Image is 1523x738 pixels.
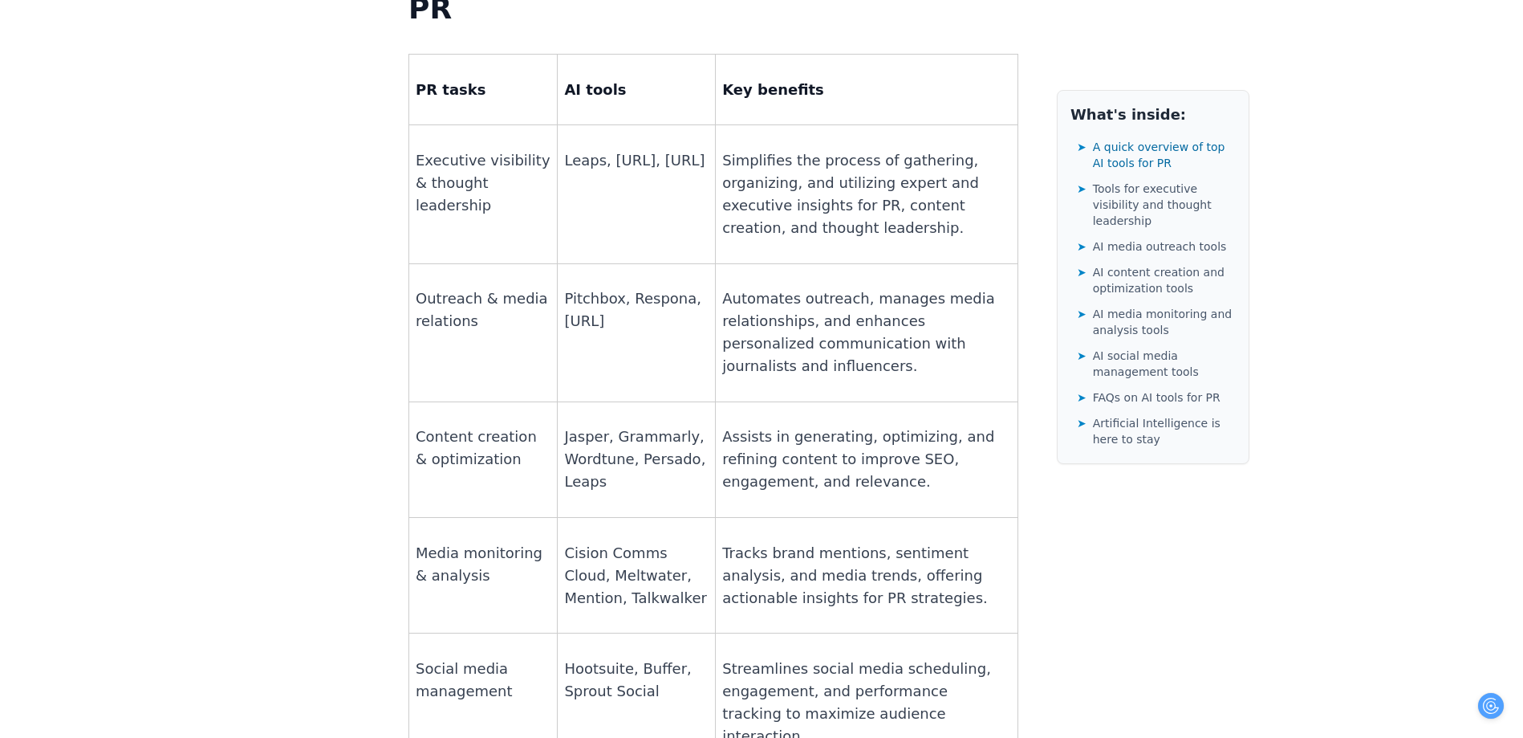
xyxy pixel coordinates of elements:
span: Artificial Intelligence is here to stay [1093,415,1236,447]
span: AI social media management tools [1093,348,1236,380]
p: Executive visibility & thought leadership [416,149,550,217]
a: ➤FAQs on AI tools for PR [1077,386,1236,409]
p: Hootsuite, Buffer, Sprout Social [564,658,709,703]
span: ➤ [1077,306,1086,322]
span: AI media monitoring and analysis tools [1093,306,1236,338]
span: FAQs on AI tools for PR [1093,389,1220,406]
h2: What's inside: [1070,104,1236,126]
a: ➤Artificial Intelligence is here to stay [1077,412,1236,451]
p: Pitchbox, Respona, [URL] [564,287,709,332]
a: ➤AI social media management tools [1077,345,1236,383]
p: Leaps, [URL], [URL] [564,149,709,172]
span: AI media outreach tools [1093,239,1227,255]
a: ➤Tools for executive visibility and thought leadership [1077,177,1236,232]
p: Social media management [416,658,550,703]
p: Automates outreach, manages media relationships, and enhances personalized communication with jou... [722,287,1011,377]
p: Tracks brand mentions, sentiment analysis, and media trends, offering actionable insights for PR ... [722,542,1011,610]
a: ➤AI media monitoring and analysis tools [1077,303,1236,341]
p: Content creation & optimization [416,426,550,471]
strong: Key benefits [722,81,824,98]
a: ➤AI media outreach tools [1077,235,1236,258]
p: Media monitoring & analysis [416,542,550,587]
p: Jasper, Grammarly, Wordtune, Persado, Leaps [564,426,709,493]
span: ➤ [1077,415,1086,431]
span: ➤ [1077,389,1086,406]
span: ➤ [1077,264,1086,280]
span: ➤ [1077,139,1086,155]
p: Simplifies the process of gathering, organizing, and utilizing expert and executive insights for ... [722,149,1011,239]
span: ➤ [1077,348,1086,364]
strong: AI tools [564,81,626,98]
span: A quick overview of top AI tools for PR [1093,139,1236,171]
span: AI content creation and optimization tools [1093,264,1236,296]
span: ➤ [1077,239,1086,255]
span: Tools for executive visibility and thought leadership [1093,181,1236,229]
p: Cision Comms Cloud, Meltwater, Mention, Talkwalker [564,542,709,610]
a: ➤A quick overview of top AI tools for PR [1077,136,1236,174]
span: ➤ [1077,181,1086,197]
a: ➤AI content creation and optimization tools [1077,261,1236,300]
p: Assists in generating, optimizing, and refining content to improve SEO, engagement, and relevance. [722,426,1011,493]
p: Outreach & media relations [416,287,550,332]
strong: PR tasks [416,81,485,98]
